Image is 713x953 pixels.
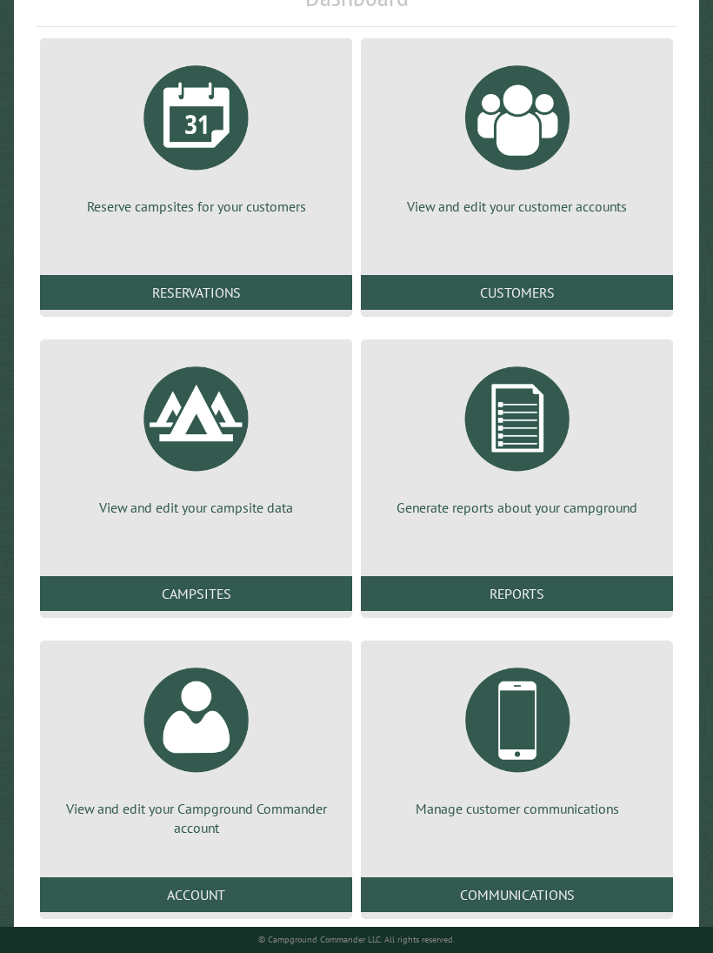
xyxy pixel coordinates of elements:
p: View and edit your customer accounts [382,197,652,216]
a: Campsites [40,576,352,611]
a: View and edit your campsite data [61,353,331,517]
p: View and edit your campsite data [61,498,331,517]
small: © Campground Commander LLC. All rights reserved. [258,934,455,945]
p: Manage customer communications [382,799,652,818]
p: View and edit your Campground Commander account [61,799,331,838]
p: Reserve campsites for your customers [61,197,331,216]
a: Generate reports about your campground [382,353,652,517]
a: Communications [361,877,673,912]
a: Account [40,877,352,912]
a: Customers [361,275,673,310]
a: View and edit your customer accounts [382,52,652,216]
a: Reservations [40,275,352,310]
p: Generate reports about your campground [382,498,652,517]
a: Reports [361,576,673,611]
a: Reserve campsites for your customers [61,52,331,216]
a: Manage customer communications [382,654,652,818]
a: View and edit your Campground Commander account [61,654,331,838]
